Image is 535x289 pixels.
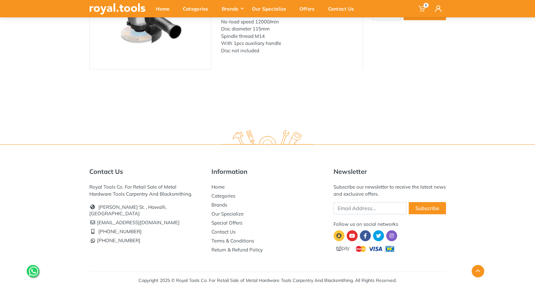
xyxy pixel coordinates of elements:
[211,193,235,199] a: Categories
[324,2,363,15] div: Contact Us
[89,183,202,198] div: Royal Tools Co. For Retail Sale of Metal Hardware Tools Carpentry And Blacksmithing.
[211,211,244,217] a: Our Specialize
[98,228,142,234] a: [PHONE_NUMBER]
[89,218,202,227] li: [EMAIL_ADDRESS][DOMAIN_NAME]
[89,204,166,217] a: [PERSON_NAME] St. , Hawalli, [GEOGRAPHIC_DATA]
[409,202,446,214] button: Subscribe
[247,2,295,15] div: Our Specialize
[211,184,225,190] a: Home
[217,2,247,15] div: Brands
[211,202,227,208] a: Brands
[424,3,429,8] span: 0
[211,229,236,235] a: Contact Us
[211,220,242,226] a: Special Offers
[334,183,446,198] div: Subscribe our newsletter to receive the latest news and exclusive offers.
[334,202,407,214] input: Email Address...
[89,3,146,14] img: royal.tools Logo
[295,2,324,15] div: Offers
[334,168,446,175] h5: Newsletter
[151,2,178,15] div: Home
[138,277,397,284] div: Copyright 2025 © Royal Tools Co. For Retail Sale of Metal Hardware Tools Carpentry And Blacksmith...
[211,247,263,253] a: Return & Refund Policy
[221,130,314,148] img: royal.tools Logo
[334,221,446,228] div: Follow us on social networks
[89,237,140,243] a: [PHONE_NUMBER]
[334,244,398,253] img: upay.png
[211,168,324,175] h5: Information
[211,238,254,244] a: Terms & Conditions
[89,168,202,175] h5: Contact Us
[178,2,217,15] div: Categories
